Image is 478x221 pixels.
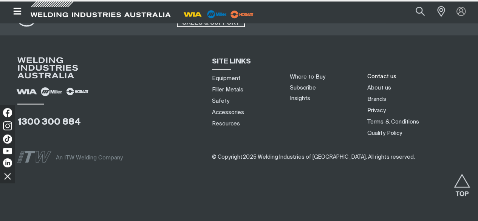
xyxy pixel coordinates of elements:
[228,11,256,17] a: miller
[212,154,415,159] span: ​​​​​​​​​​​​​​​​​​ ​​​​​​
[398,3,433,20] input: Product name or item number...
[3,158,12,167] img: LinkedIn
[212,85,243,93] a: Filler Metals
[17,117,81,126] a: 1300 300 884
[3,121,12,130] img: Instagram
[289,95,310,101] a: Insights
[209,72,280,129] nav: Sitemap
[367,129,402,137] a: Quality Policy
[212,154,415,159] span: © Copyright 2025 Welding Industries of [GEOGRAPHIC_DATA] . All rights reserved.
[367,83,391,91] a: About us
[56,155,123,160] span: An ITW Welding Company
[228,9,256,20] img: miller
[367,95,386,103] a: Brands
[212,97,229,105] a: Safety
[3,108,12,117] img: Facebook
[212,108,244,116] a: Accessories
[3,134,12,144] img: TikTok
[3,148,12,154] img: YouTube
[407,3,433,20] button: Search products
[212,119,240,127] a: Resources
[212,58,251,65] span: SITE LINKS
[367,106,385,114] a: Privacy
[289,85,316,90] a: Subscribe
[367,72,396,80] a: Contact us
[1,170,14,182] img: hide socials
[289,74,325,79] a: Where to Buy
[367,117,419,125] a: Terms & Conditions
[365,70,475,138] nav: Footer
[453,174,470,191] button: Scroll to top
[212,74,240,82] a: Equipment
